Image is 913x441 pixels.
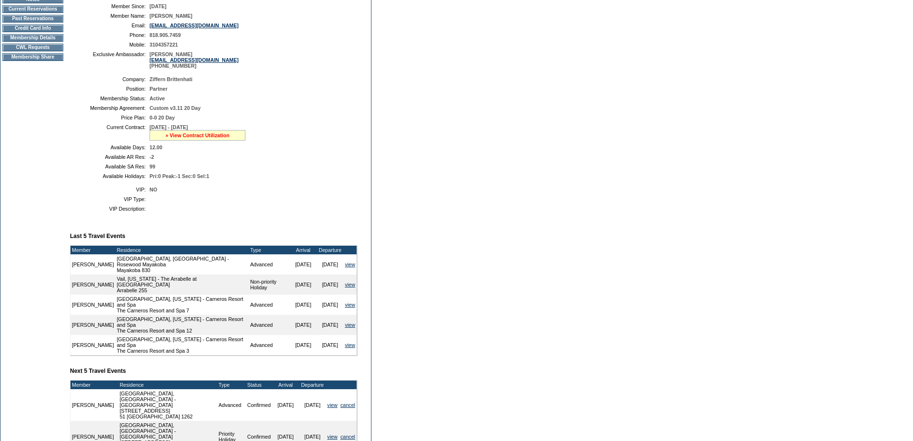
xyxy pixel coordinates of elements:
[116,295,249,315] td: [GEOGRAPHIC_DATA], [US_STATE] - Carneros Resort and Spa The Carneros Resort and Spa 7
[150,164,155,169] span: 99
[150,32,181,38] span: 818.905.7459
[116,246,249,254] td: Residence
[249,295,290,315] td: Advanced
[317,335,344,355] td: [DATE]
[249,246,290,254] td: Type
[290,335,317,355] td: [DATE]
[340,434,355,440] a: cancel
[317,274,344,295] td: [DATE]
[118,389,217,421] td: [GEOGRAPHIC_DATA], [GEOGRAPHIC_DATA] - [GEOGRAPHIC_DATA][STREET_ADDRESS] 51 [GEOGRAPHIC_DATA] 1262
[327,434,337,440] a: view
[116,315,249,335] td: [GEOGRAPHIC_DATA], [US_STATE] - Carneros Resort and Spa The Carneros Resort and Spa 12
[70,381,116,389] td: Member
[74,196,146,202] td: VIP Type:
[74,32,146,38] td: Phone:
[327,402,337,408] a: view
[150,173,209,179] span: Pri:0 Peak:-1 Sec:0 Sel:1
[74,144,146,150] td: Available Days:
[340,402,355,408] a: cancel
[290,315,317,335] td: [DATE]
[150,144,162,150] span: 12.00
[74,23,146,28] td: Email:
[2,34,63,42] td: Membership Details
[272,381,299,389] td: Arrival
[74,154,146,160] td: Available AR Res:
[74,95,146,101] td: Membership Status:
[290,246,317,254] td: Arrival
[150,105,201,111] span: Custom v3.11 20 Day
[70,368,126,374] b: Next 5 Travel Events
[70,389,116,421] td: [PERSON_NAME]
[116,335,249,355] td: [GEOGRAPHIC_DATA], [US_STATE] - Carneros Resort and Spa The Carneros Resort and Spa 3
[2,44,63,51] td: CWL Requests
[74,3,146,9] td: Member Since:
[317,295,344,315] td: [DATE]
[116,274,249,295] td: Vail, [US_STATE] - The Arrabelle at [GEOGRAPHIC_DATA] Arrabelle 255
[150,76,192,82] span: Ziffern Brittenhati
[345,282,355,287] a: view
[217,389,246,421] td: Advanced
[70,246,116,254] td: Member
[290,254,317,274] td: [DATE]
[70,295,116,315] td: [PERSON_NAME]
[2,24,63,32] td: Credit Card Info
[150,95,165,101] span: Active
[150,51,239,69] span: [PERSON_NAME] [PHONE_NUMBER]
[290,274,317,295] td: [DATE]
[70,274,116,295] td: [PERSON_NAME]
[116,254,249,274] td: [GEOGRAPHIC_DATA], [GEOGRAPHIC_DATA] - Rosewood Mayakoba Mayakoba 830
[74,164,146,169] td: Available SA Res:
[150,124,188,130] span: [DATE] - [DATE]
[150,13,192,19] span: [PERSON_NAME]
[217,381,246,389] td: Type
[246,389,272,421] td: Confirmed
[345,322,355,328] a: view
[150,57,239,63] a: [EMAIL_ADDRESS][DOMAIN_NAME]
[150,42,178,48] span: 3104357221
[74,13,146,19] td: Member Name:
[74,173,146,179] td: Available Holidays:
[345,342,355,348] a: view
[118,381,217,389] td: Residence
[74,51,146,69] td: Exclusive Ambassador:
[317,254,344,274] td: [DATE]
[74,42,146,48] td: Mobile:
[2,5,63,13] td: Current Reservations
[272,389,299,421] td: [DATE]
[2,53,63,61] td: Membership Share
[74,76,146,82] td: Company:
[249,315,290,335] td: Advanced
[150,154,154,160] span: -2
[150,86,167,92] span: Partner
[74,86,146,92] td: Position:
[249,335,290,355] td: Advanced
[165,132,230,138] a: » View Contract Utilization
[317,246,344,254] td: Departure
[345,262,355,267] a: view
[70,233,125,239] b: Last 5 Travel Events
[299,389,326,421] td: [DATE]
[70,335,116,355] td: [PERSON_NAME]
[74,105,146,111] td: Membership Agreement:
[150,187,157,192] span: NO
[249,254,290,274] td: Advanced
[150,3,166,9] span: [DATE]
[317,315,344,335] td: [DATE]
[74,124,146,141] td: Current Contract:
[74,187,146,192] td: VIP:
[74,206,146,212] td: VIP Description:
[74,115,146,120] td: Price Plan:
[290,295,317,315] td: [DATE]
[150,115,175,120] span: 0-0 20 Day
[150,23,239,28] a: [EMAIL_ADDRESS][DOMAIN_NAME]
[299,381,326,389] td: Departure
[246,381,272,389] td: Status
[345,302,355,308] a: view
[2,15,63,23] td: Past Reservations
[70,254,116,274] td: [PERSON_NAME]
[249,274,290,295] td: Non-priority Holiday
[70,315,116,335] td: [PERSON_NAME]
